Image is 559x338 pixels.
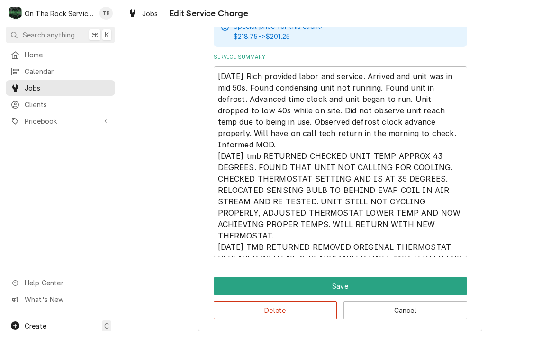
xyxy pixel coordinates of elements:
span: What's New [25,294,109,304]
a: Go to Pricebook [6,113,115,129]
span: Clients [25,100,110,110]
label: Service Summary [214,54,467,61]
span: Help Center [25,278,109,288]
button: Search anything⌘K [6,27,115,43]
span: Edit Service Charge [166,7,248,20]
span: $218.75 -> $201.25 [234,32,290,40]
a: Go to Help Center [6,275,115,291]
div: Button Group Row [214,277,467,295]
span: Pricebook [25,116,96,126]
div: O [9,7,22,20]
a: Go to What's New [6,292,115,307]
span: Jobs [142,9,158,18]
span: Create [25,322,46,330]
a: Jobs [6,80,115,96]
button: Cancel [343,301,467,319]
span: ⌘ [91,30,98,40]
a: Jobs [124,6,162,21]
div: Todd Brady's Avatar [99,7,113,20]
span: K [105,30,109,40]
span: C [104,321,109,331]
span: Search anything [23,30,75,40]
div: Service Summary [214,54,467,257]
button: Delete [214,301,337,319]
span: Jobs [25,83,110,93]
span: Calendar [25,66,110,76]
div: TB [99,7,113,20]
button: Save [214,277,467,295]
div: Button Group [214,277,467,319]
span: Home [25,50,110,60]
textarea: [DATE] Rich provided labor and service. Arrived and unit was in mid 50s. Found condensing unit no... [214,66,467,257]
div: On The Rock Services [25,9,94,18]
div: Button Group Row [214,295,467,319]
a: Clients [6,97,115,112]
div: On The Rock Services's Avatar [9,7,22,20]
a: Home [6,47,115,63]
a: Calendar [6,64,115,79]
